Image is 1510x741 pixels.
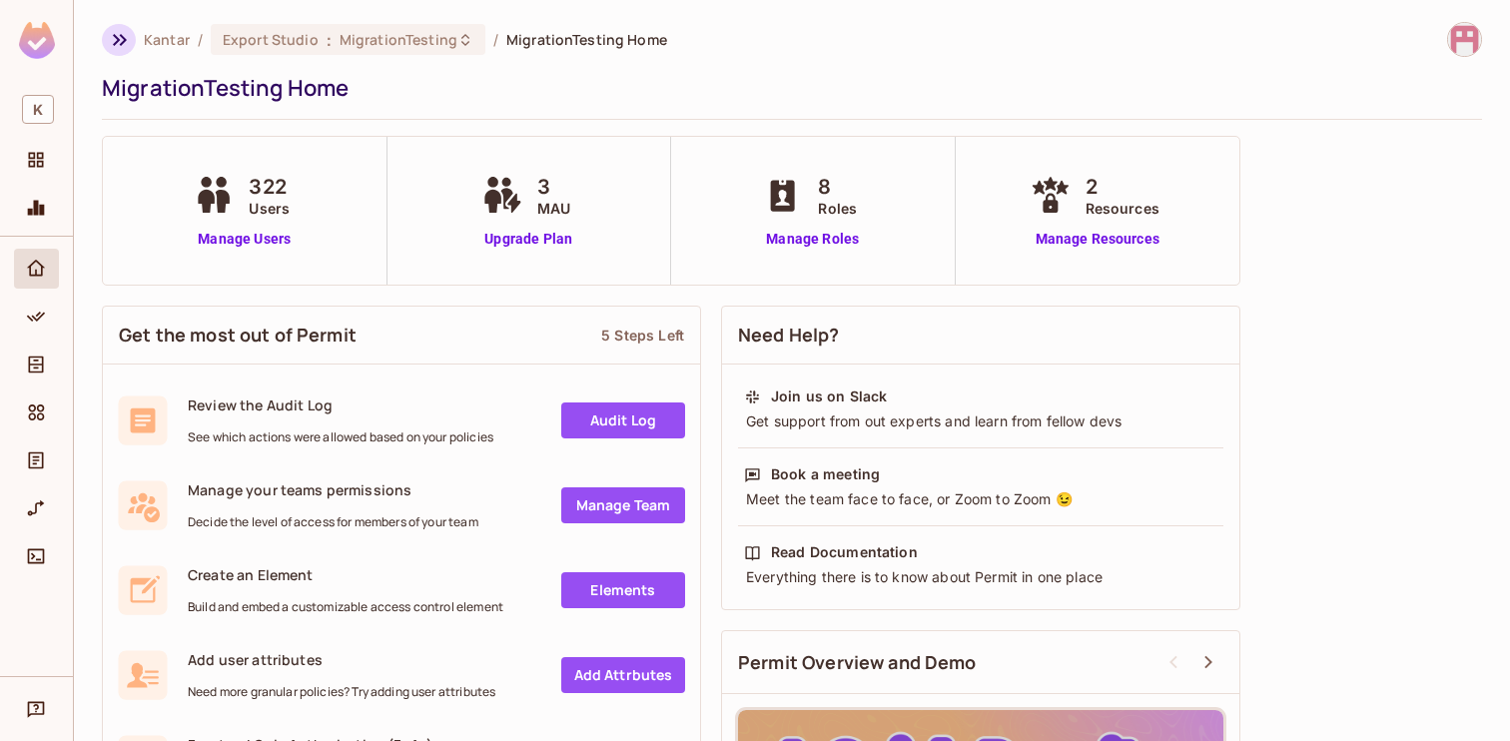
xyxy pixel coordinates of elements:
span: Create an Element [188,565,503,584]
img: Sahlath [1448,23,1481,56]
div: 5 Steps Left [601,326,684,345]
span: Export Studio [223,30,319,49]
div: Connect [14,536,59,576]
li: / [493,30,498,49]
span: Review the Audit Log [188,395,493,414]
div: Monitoring [14,188,59,228]
div: Audit Log [14,440,59,480]
span: Permit Overview and Demo [738,650,977,675]
span: Build and embed a customizable access control element [188,599,503,615]
div: Projects [14,140,59,180]
div: Read Documentation [771,542,918,562]
span: : [326,32,333,48]
div: Book a meeting [771,464,880,484]
a: Manage Roles [758,229,867,250]
div: Meet the team face to face, or Zoom to Zoom 😉 [744,489,1217,509]
span: Manage your teams permissions [188,480,478,499]
span: See which actions were allowed based on your policies [188,429,493,445]
span: Resources [1086,198,1159,219]
span: MAU [537,198,570,219]
span: 322 [249,172,290,202]
span: Need Help? [738,323,840,348]
a: Elements [561,572,685,608]
div: Workspace: Kantar [14,87,59,132]
li: / [198,30,203,49]
span: Users [249,198,290,219]
span: the active workspace [144,30,190,49]
div: Get support from out experts and learn from fellow devs [744,411,1217,431]
img: SReyMgAAAABJRU5ErkJggg== [19,22,55,59]
a: Upgrade Plan [477,229,580,250]
div: Directory [14,345,59,384]
div: Elements [14,392,59,432]
a: Manage Users [189,229,300,250]
span: Get the most out of Permit [119,323,357,348]
div: URL Mapping [14,488,59,528]
span: Add user attributes [188,650,495,669]
span: 8 [818,172,857,202]
span: 3 [537,172,570,202]
a: Manage Resources [1026,229,1169,250]
a: Audit Log [561,402,685,438]
span: Roles [818,198,857,219]
span: 2 [1086,172,1159,202]
div: Help & Updates [14,689,59,729]
a: Manage Team [561,487,685,523]
div: Home [14,249,59,289]
span: MigrationTesting [340,30,457,49]
span: K [22,95,54,124]
div: Join us on Slack [771,386,887,406]
span: Decide the level of access for members of your team [188,514,478,530]
div: Everything there is to know about Permit in one place [744,567,1217,587]
span: MigrationTesting Home [506,30,667,49]
a: Add Attrbutes [561,657,685,693]
div: Policy [14,297,59,337]
span: Need more granular policies? Try adding user attributes [188,684,495,700]
div: MigrationTesting Home [102,73,1472,103]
